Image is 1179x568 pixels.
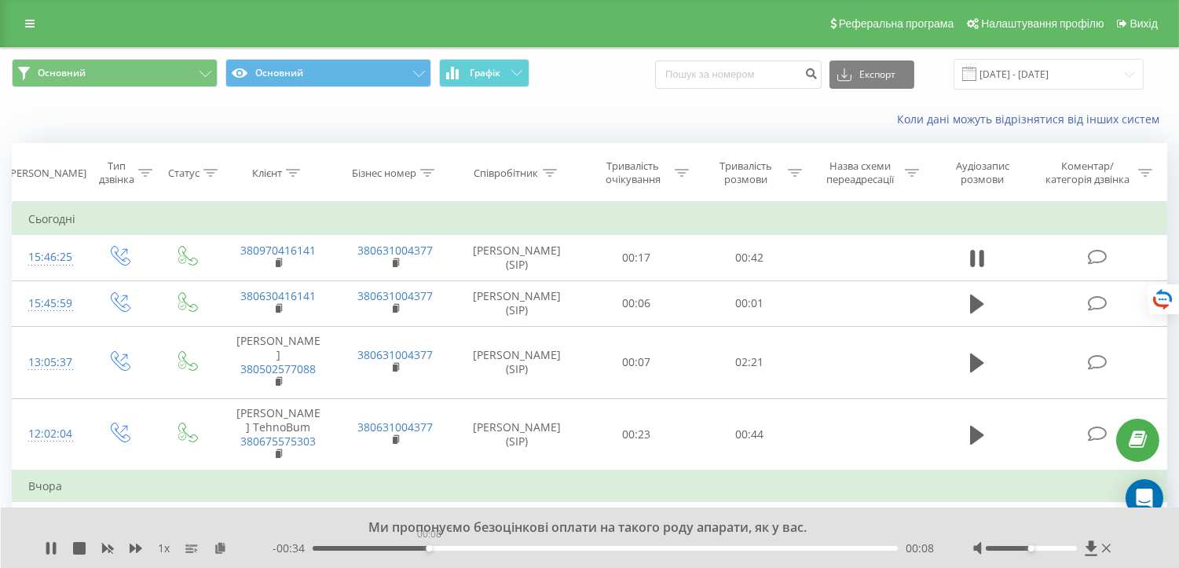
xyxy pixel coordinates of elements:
div: Клієнт [252,167,282,180]
td: 00:06 [580,280,694,326]
div: Тип дзвінка [98,159,134,186]
td: Вчора [13,471,1167,502]
div: [PERSON_NAME] [7,167,86,180]
div: 12:02:04 [28,419,68,449]
a: 380970416141 [240,243,316,258]
a: 380631004377 [357,288,433,303]
td: Сьогодні [13,203,1167,235]
div: 15:46:25 [28,242,68,273]
a: 380502577088 [240,361,316,376]
a: 380630416141 [240,288,316,303]
div: Співробітник [474,167,539,180]
span: 1 x [158,541,170,556]
span: Реферальна програма [839,17,954,30]
div: Назва схеми переадресації [820,159,901,186]
button: Основний [225,59,431,87]
td: [PERSON_NAME] TehnoBum [220,398,337,471]
div: Тривалість розмови [707,159,784,186]
td: [PERSON_NAME] (SIP) [454,280,580,326]
div: Бізнес номер [352,167,416,180]
td: 00:42 [693,235,806,280]
span: Налаштування профілю [981,17,1104,30]
div: Accessibility label [1028,545,1034,552]
div: Тривалість очікування [595,159,672,186]
button: Основний [12,59,218,87]
span: - 00:34 [273,541,313,556]
a: 380631004377 [357,347,433,362]
span: Графік [470,68,500,79]
td: [PERSON_NAME] (SIP) [454,326,580,398]
div: Ми пропонуємо безоцінкові оплати на такого роду апарати, як у вас. [152,519,1008,537]
td: [PERSON_NAME] (SIP) [454,398,580,471]
td: [PERSON_NAME] (SIP) [454,235,580,280]
div: Статус [168,167,200,180]
span: Основний [38,67,86,79]
td: 00:17 [580,235,694,280]
span: 00:08 [906,541,934,556]
button: Експорт [829,60,914,89]
td: [PERSON_NAME] [220,326,337,398]
td: 00:23 [580,398,694,471]
a: 380675575303 [240,434,316,449]
a: 380631004377 [357,420,433,434]
td: 00:01 [693,280,806,326]
td: 02:21 [693,326,806,398]
div: Accessibility label [426,545,432,552]
a: Коли дані можуть відрізнятися вiд інших систем [897,112,1167,126]
div: Коментар/категорія дзвінка [1042,159,1134,186]
div: 00:08 [414,523,445,545]
span: Вихід [1130,17,1158,30]
div: Open Intercom Messenger [1126,479,1163,517]
input: Пошук за номером [655,60,822,89]
div: 15:45:59 [28,288,68,319]
td: 00:44 [693,398,806,471]
td: 00:07 [580,326,694,398]
div: 13:05:37 [28,347,68,378]
a: 380631004377 [357,243,433,258]
button: Графік [439,59,529,87]
div: Аудіозапис розмови [937,159,1027,186]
